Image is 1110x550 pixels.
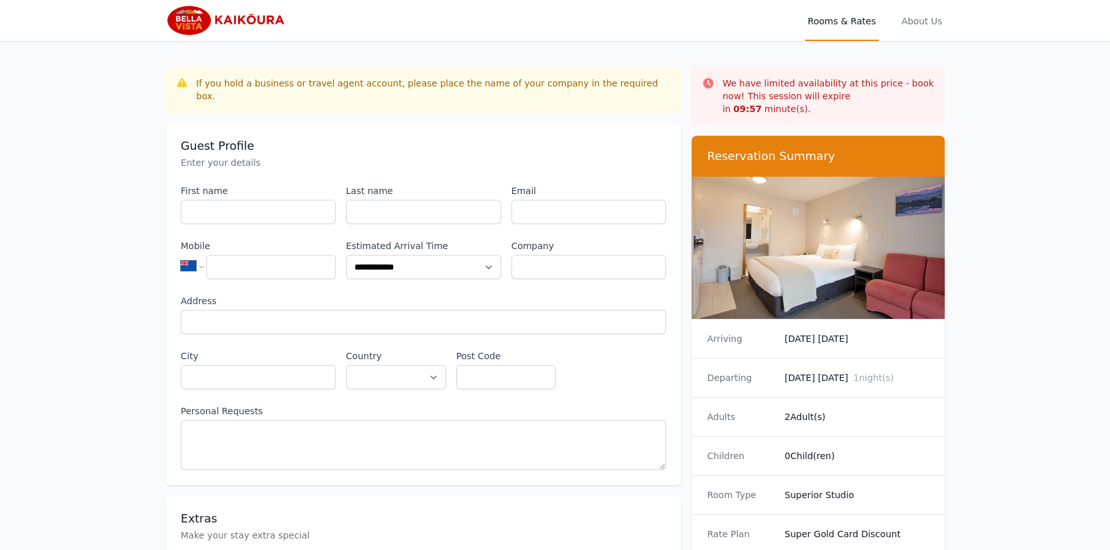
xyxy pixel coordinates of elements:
[722,77,934,115] p: We have limited availability at this price - book now! This session will expire in minute(s).
[707,528,774,540] dt: Rate Plan
[707,449,774,462] dt: Children
[181,156,666,169] p: Enter your details
[181,295,666,307] label: Address
[181,511,666,526] h3: Extras
[707,410,774,423] dt: Adults
[707,149,929,164] h3: Reservation Summary
[784,371,929,384] dd: [DATE] [DATE]
[784,489,929,501] dd: Superior Studio
[346,184,501,197] label: Last name
[784,528,929,540] dd: Super Gold Card Discount
[692,177,945,319] img: Superior Studio
[707,371,774,384] dt: Departing
[707,489,774,501] dt: Room Type
[181,138,666,154] h3: Guest Profile
[733,104,762,114] strong: 09 : 57
[181,239,336,252] label: Mobile
[707,332,774,345] dt: Arriving
[346,239,501,252] label: Estimated Arrival Time
[196,77,671,102] div: If you hold a business or travel agent account, please place the name of your company in the requ...
[456,350,556,362] label: Post Code
[511,239,667,252] label: Company
[853,373,893,383] span: 1 night(s)
[181,184,336,197] label: First name
[511,184,667,197] label: Email
[181,405,666,417] label: Personal Requests
[181,529,666,542] p: Make your stay extra special
[784,449,929,462] dd: 0 Child(ren)
[346,350,446,362] label: Country
[784,332,929,345] dd: [DATE] [DATE]
[181,350,336,362] label: City
[784,410,929,423] dd: 2 Adult(s)
[165,5,289,36] img: Bella Vista Kaikoura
